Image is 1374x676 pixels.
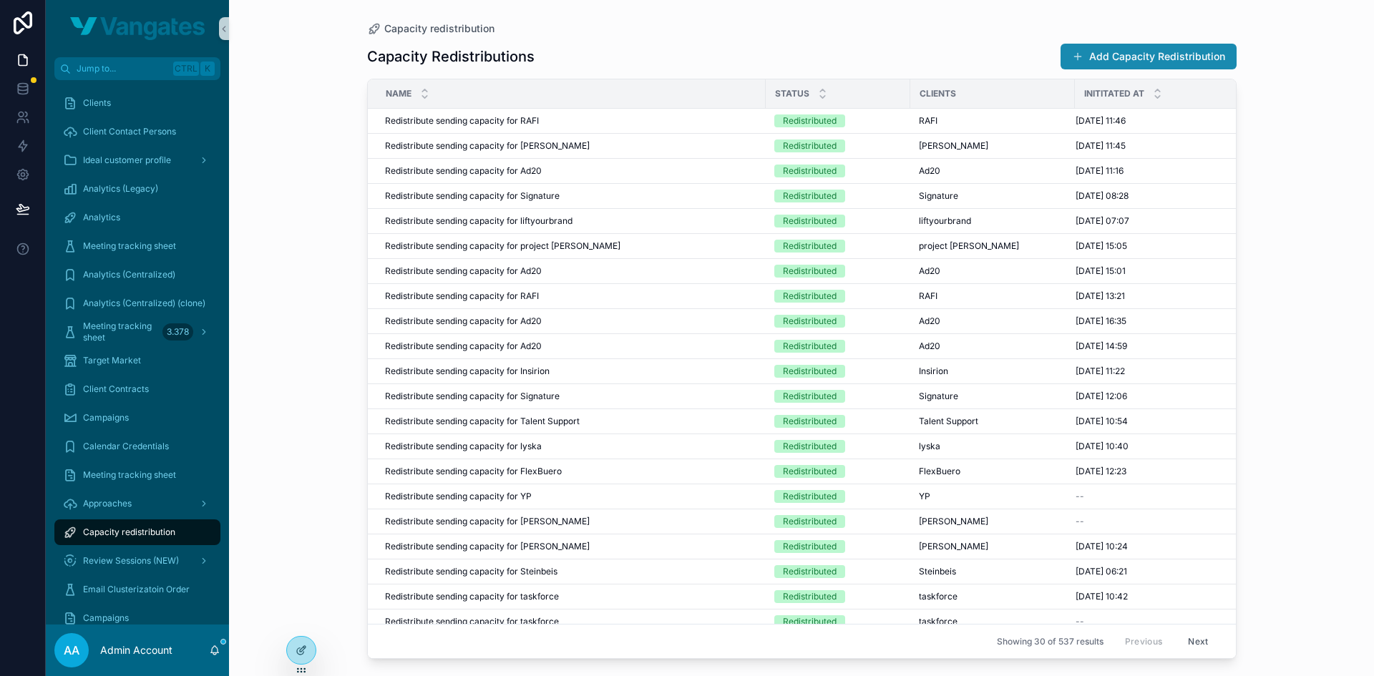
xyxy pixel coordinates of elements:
[919,341,940,352] span: Ad20
[774,165,902,177] a: Redistributed
[1084,88,1144,99] span: Inititated At
[783,565,837,578] div: Redistributed
[919,366,948,377] span: Insirion
[919,315,940,327] span: Ad20
[919,115,937,127] span: RAFI
[919,240,1019,252] span: project [PERSON_NAME]
[77,63,167,74] span: Jump to...
[385,616,559,627] span: Redistribute sending capacity for taskforce
[1178,630,1218,652] button: Next
[783,290,837,303] div: Redistributed
[1076,115,1229,127] a: [DATE] 11:46
[1061,44,1237,69] a: Add Capacity Redistribution
[774,615,902,628] a: Redistributed
[83,441,169,452] span: Calendar Credentials
[783,440,837,453] div: Redistributed
[783,190,837,202] div: Redistributed
[919,215,971,227] span: liftyourbrand
[385,591,559,602] span: Redistribute sending capacity for taskforce
[774,415,902,428] a: Redistributed
[54,262,220,288] a: Analytics (Centralized)
[919,516,1066,527] a: [PERSON_NAME]
[385,315,542,327] span: Redistribute sending capacity for Ad20
[1076,616,1084,627] span: --
[54,462,220,488] a: Meeting tracking sheet
[919,215,1066,227] a: liftyourbrand
[919,265,1066,277] a: Ad20
[385,115,539,127] span: Redistribute sending capacity for RAFI
[385,416,580,427] span: Redistribute sending capacity for Talent Support
[1076,190,1229,202] a: [DATE] 08:28
[367,46,535,67] h1: Capacity Redistributions
[1076,315,1126,327] span: [DATE] 16:35
[385,215,572,227] span: Redistribute sending capacity for liftyourbrand
[83,155,171,166] span: Ideal customer profile
[1076,441,1129,452] span: [DATE] 10:40
[385,441,757,452] a: Redistribute sending capacity for lyska
[385,115,757,127] a: Redistribute sending capacity for RAFI
[54,57,220,80] button: Jump to...CtrlK
[774,290,902,303] a: Redistributed
[385,566,557,577] span: Redistribute sending capacity for Steinbeis
[783,365,837,378] div: Redistributed
[774,215,902,227] a: Redistributed
[385,391,560,402] span: Redistribute sending capacity for Signature
[774,465,902,478] a: Redistributed
[385,491,532,502] span: Redistribute sending capacity for YP
[64,642,79,659] span: AA
[385,290,539,302] span: Redistribute sending capacity for RAFI
[385,541,590,552] span: Redistribute sending capacity for [PERSON_NAME]
[774,490,902,503] a: Redistributed
[1076,265,1126,277] span: [DATE] 15:01
[783,515,837,528] div: Redistributed
[1076,290,1125,302] span: [DATE] 13:21
[385,215,757,227] a: Redistribute sending capacity for liftyourbrand
[54,233,220,259] a: Meeting tracking sheet
[385,441,542,452] span: Redistribute sending capacity for lyska
[173,62,199,76] span: Ctrl
[83,526,175,538] span: Capacity redistribution
[385,416,757,427] a: Redistribute sending capacity for Talent Support
[54,548,220,574] a: Review Sessions (NEW)
[54,433,220,459] a: Calendar Credentials
[774,190,902,202] a: Redistributed
[774,515,902,528] a: Redistributed
[783,240,837,253] div: Redistributed
[1076,341,1229,352] a: [DATE] 14:59
[385,240,620,252] span: Redistribute sending capacity for project [PERSON_NAME]
[919,190,958,202] span: Signature
[1076,416,1128,427] span: [DATE] 10:54
[919,591,958,602] span: taskforce
[1076,366,1229,377] a: [DATE] 11:22
[1076,516,1084,527] span: --
[919,616,1066,627] a: taskforce
[1076,541,1128,552] span: [DATE] 10:24
[783,390,837,403] div: Redistributed
[83,126,176,137] span: Client Contact Persons
[783,114,837,127] div: Redistributed
[1076,566,1127,577] span: [DATE] 06:21
[919,566,956,577] span: Steinbeis
[774,540,902,553] a: Redistributed
[385,190,757,202] a: Redistribute sending capacity for Signature
[1076,240,1127,252] span: [DATE] 15:05
[385,616,757,627] a: Redistribute sending capacity for taskforce
[385,391,757,402] a: Redistribute sending capacity for Signature
[385,140,757,152] a: Redistribute sending capacity for [PERSON_NAME]
[1076,140,1229,152] a: [DATE] 11:45
[83,97,111,109] span: Clients
[919,366,1066,377] a: Insirion
[54,90,220,116] a: Clients
[54,176,220,202] a: Analytics (Legacy)
[385,366,550,377] span: Redistribute sending capacity for Insirion
[783,490,837,503] div: Redistributed
[83,212,120,223] span: Analytics
[385,265,757,277] a: Redistribute sending capacity for Ad20
[54,290,220,316] a: Analytics (Centralized) (clone)
[1076,190,1129,202] span: [DATE] 08:28
[774,390,902,403] a: Redistributed
[1076,165,1229,177] a: [DATE] 11:16
[1076,140,1126,152] span: [DATE] 11:45
[385,315,757,327] a: Redistribute sending capacity for Ad20
[54,605,220,631] a: Campaigns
